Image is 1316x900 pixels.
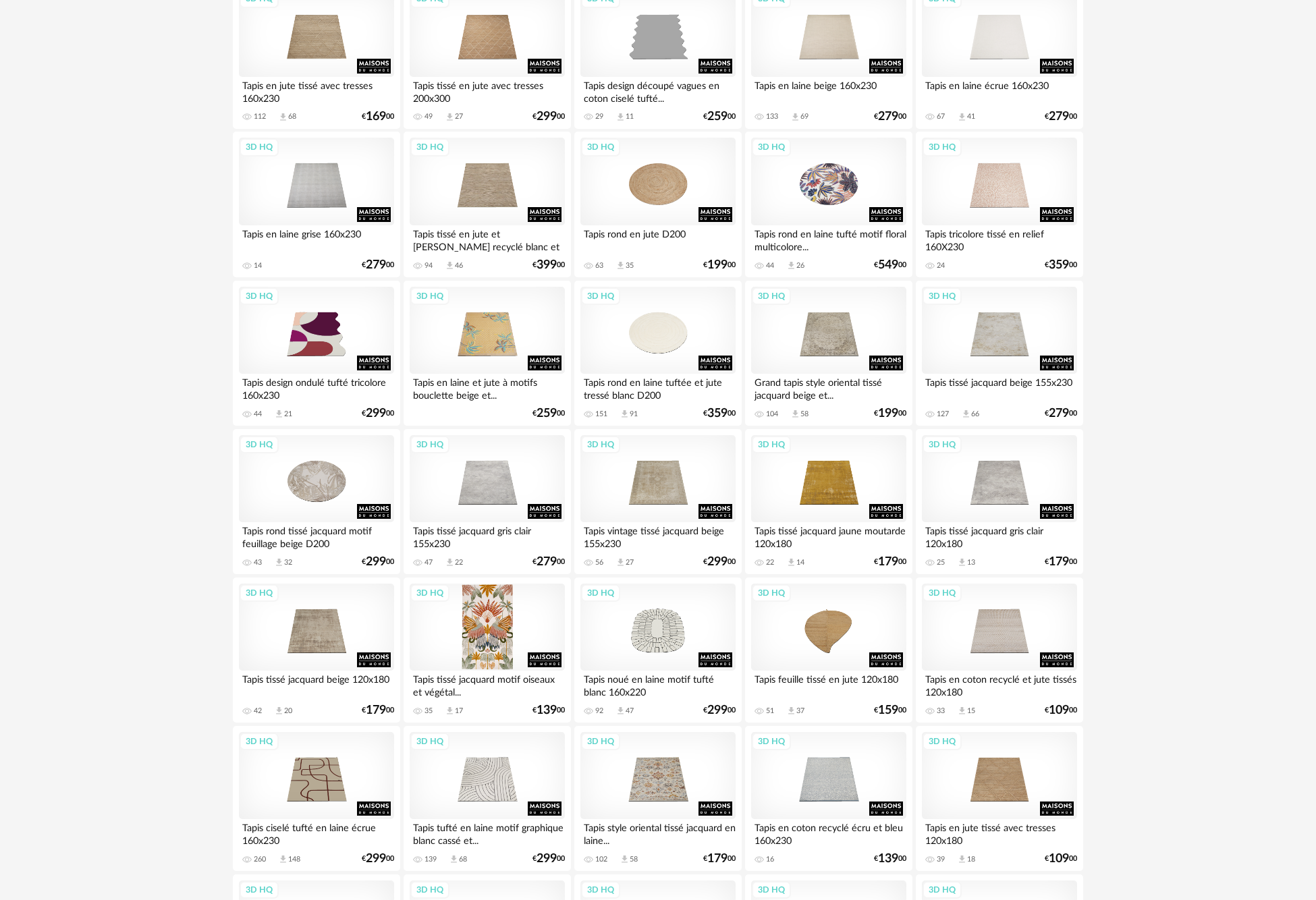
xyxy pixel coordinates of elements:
div: 17 [455,706,463,716]
div: € 00 [703,260,736,270]
a: 3D HQ Tapis style oriental tissé jacquard en laine... 102 Download icon 58 €17900 [574,726,742,872]
div: 24 [937,261,945,271]
span: 109 [1049,706,1069,715]
div: 14 [254,261,262,271]
span: Download icon [274,557,284,567]
a: 3D HQ Tapis tissé jacquard motif oiseaux et végétal... 35 Download icon 17 €13900 [404,578,571,723]
span: Download icon [957,112,967,122]
div: Tapis en laine beige 160x230 [751,77,906,104]
div: 3D HQ [752,733,791,750]
div: 3D HQ [923,584,962,602]
a: 3D HQ Tapis tissé en jute et [PERSON_NAME] recyclé blanc et beige... 94 Download icon 46 €39900 [404,132,571,277]
div: 13 [967,558,975,567]
a: 3D HQ Grand tapis style oriental tissé jacquard beige et... 104 Download icon 58 €19900 [745,281,912,426]
span: Download icon [274,409,284,419]
div: 3D HQ [581,287,620,305]
a: 3D HQ Tapis en laine grise 160x230 14 €27900 [233,132,400,277]
div: 91 [630,410,638,419]
span: Download icon [786,706,796,716]
div: 26 [796,261,804,271]
span: 279 [1049,112,1069,121]
div: 3D HQ [923,287,962,305]
div: 16 [766,855,774,864]
div: 3D HQ [240,436,279,453]
div: 260 [254,855,266,864]
span: 259 [707,112,728,121]
div: 56 [595,558,603,567]
div: Tapis style oriental tissé jacquard en laine... [580,819,736,846]
span: 199 [707,260,728,270]
div: Tapis tissé en jute avec tresses 200x300 [410,77,565,104]
div: € 00 [703,112,736,121]
div: 3D HQ [923,881,962,899]
div: € 00 [532,854,565,864]
div: 3D HQ [581,436,620,453]
div: € 00 [874,854,906,864]
span: Download icon [615,706,626,716]
div: Tapis tissé jacquard beige 155x230 [922,374,1077,401]
div: Tapis tricolore tissé en relief 160X230 [922,225,1077,252]
div: 37 [796,706,804,716]
div: 66 [971,410,979,419]
span: 299 [537,854,557,864]
span: Download icon [957,557,967,567]
a: 3D HQ Tapis ciselé tufté en laine écrue 160x230 260 Download icon 148 €29900 [233,726,400,872]
div: € 00 [874,260,906,270]
span: 179 [366,706,386,715]
div: 92 [595,706,603,716]
span: Download icon [961,409,971,419]
span: 299 [366,854,386,864]
span: 179 [878,557,898,567]
span: Download icon [615,557,626,567]
a: 3D HQ Tapis design ondulé tufté tricolore 160x230 44 Download icon 21 €29900 [233,281,400,426]
div: 104 [766,410,778,419]
a: 3D HQ Tapis tissé jacquard gris clair 155x230 47 Download icon 22 €27900 [404,429,571,575]
span: 279 [366,260,386,270]
div: Tapis en laine écrue 160x230 [922,77,1077,104]
span: Download icon [445,260,455,271]
div: € 00 [1045,706,1077,715]
div: 3D HQ [240,881,279,899]
span: 109 [1049,854,1069,864]
div: Tapis noué en laine motif tufté blanc 160x220 [580,671,736,698]
span: 279 [1049,409,1069,418]
div: 3D HQ [752,287,791,305]
div: 3D HQ [410,584,449,602]
div: 102 [595,855,607,864]
div: 94 [424,261,433,271]
span: 299 [707,706,728,715]
a: 3D HQ Tapis rond tissé jacquard motif feuillage beige D200 43 Download icon 32 €29900 [233,429,400,575]
a: 3D HQ Tapis rond en jute D200 63 Download icon 35 €19900 [574,132,742,277]
div: 139 [424,855,437,864]
span: Download icon [615,260,626,271]
div: € 00 [362,854,394,864]
span: 279 [537,557,557,567]
div: € 00 [874,557,906,567]
span: Download icon [786,260,796,271]
div: Tapis en coton recyclé et jute tissés 120x180 [922,671,1077,698]
div: Tapis en laine et jute à motifs bouclette beige et... [410,374,565,401]
div: Tapis tufté en laine motif graphique blanc cassé et... [410,819,565,846]
a: 3D HQ Tapis rond en laine tuftée et jute tressé blanc D200 151 Download icon 91 €35900 [574,281,742,426]
span: 299 [366,557,386,567]
div: 58 [800,410,808,419]
div: 15 [967,706,975,716]
div: Tapis en jute tissé avec tresses 120x180 [922,819,1077,846]
a: 3D HQ Tapis en coton recyclé et jute tissés 120x180 33 Download icon 15 €10900 [916,578,1083,723]
div: 35 [626,261,634,271]
a: 3D HQ Tapis tissé jacquard jaune moutarde 120x180 22 Download icon 14 €17900 [745,429,912,575]
div: 32 [284,558,292,567]
a: 3D HQ Tapis tufté en laine motif graphique blanc cassé et... 139 Download icon 68 €29900 [404,726,571,872]
div: € 00 [362,409,394,418]
div: € 00 [362,557,394,567]
span: 159 [878,706,898,715]
span: Download icon [445,112,455,122]
span: 279 [878,112,898,121]
div: 3D HQ [752,881,791,899]
span: 549 [878,260,898,270]
span: 179 [707,854,728,864]
div: 3D HQ [923,436,962,453]
div: 33 [937,706,945,716]
div: 43 [254,558,262,567]
div: 3D HQ [240,584,279,602]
